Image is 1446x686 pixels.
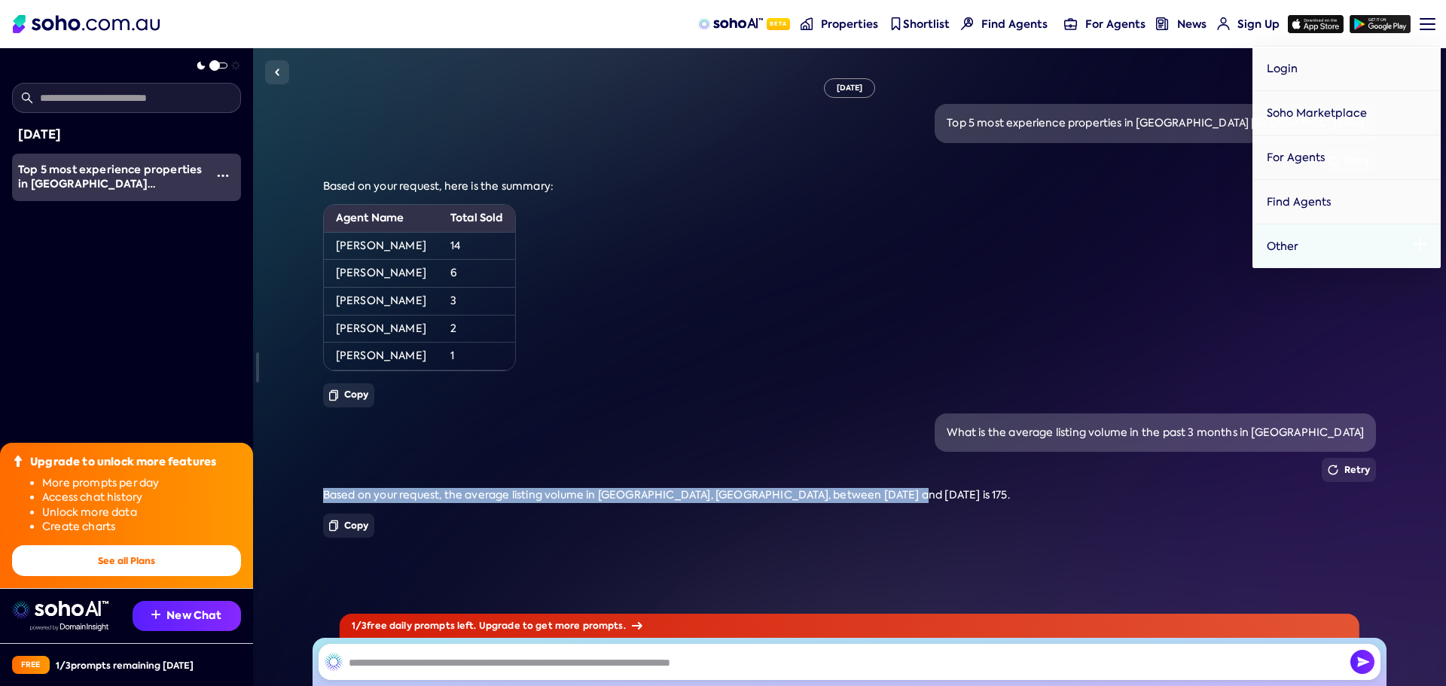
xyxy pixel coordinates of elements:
[767,18,790,30] span: Beta
[1085,17,1146,32] span: For Agents
[324,315,438,343] td: [PERSON_NAME]
[438,260,515,288] td: 6
[12,601,108,619] img: sohoai logo
[42,520,241,535] li: Create charts
[1177,17,1207,32] span: News
[947,425,1364,441] div: What is the average listing volume in the past 3 months in [GEOGRAPHIC_DATA]
[1237,17,1280,32] span: Sign Up
[438,205,515,232] th: Total Sold
[324,232,438,260] td: [PERSON_NAME]
[133,601,241,631] button: New Chat
[151,610,160,619] img: Recommendation icon
[1267,105,1367,120] span: Soho Marketplace
[903,17,950,32] span: Shortlist
[1064,17,1077,30] img: for-agents-nav icon
[1156,17,1169,30] img: news-nav icon
[1267,239,1298,254] span: Other
[947,116,1364,131] div: Top 5 most experience properties in [GEOGRAPHIC_DATA] [GEOGRAPHIC_DATA]
[698,18,762,30] img: sohoAI logo
[42,505,241,520] li: Unlock more data
[18,163,205,192] div: Top 5 most experience properties in chatswood nsw
[324,260,438,288] td: [PERSON_NAME]
[42,490,241,505] li: Access chat history
[323,514,375,538] button: Copy
[1328,465,1338,475] img: Retry icon
[889,17,902,30] img: shortlist-nav icon
[1350,650,1374,674] button: Send
[821,17,878,32] span: Properties
[13,15,160,33] img: Soho Logo
[268,63,286,81] img: Sidebar toggle icon
[12,455,24,467] img: Upgrade icon
[324,287,438,315] td: [PERSON_NAME]
[323,179,554,193] span: Based on your request, here is the summary:
[1252,224,1441,268] a: Other
[438,343,515,370] td: 1
[217,169,229,181] img: More icon
[30,623,108,631] img: Data provided by Domain Insight
[340,614,1359,638] div: 1 / 3 free daily prompts left. Upgrade to get more prompts.
[324,343,438,370] td: [PERSON_NAME]
[1350,650,1374,674] img: Send icon
[801,17,813,30] img: properties-nav icon
[438,232,515,260] td: 14
[42,476,241,491] li: More prompts per day
[1267,61,1298,76] span: Login
[1350,15,1411,33] img: google-play icon
[323,383,375,407] button: Copy
[961,17,974,30] img: Find agents icon
[1414,238,1426,251] img: plus icon
[438,287,515,315] td: 3
[1252,179,1441,224] a: Find Agents
[438,315,515,343] td: 2
[324,205,438,232] th: Agent Name
[1267,150,1325,165] span: For Agents
[1252,46,1441,90] a: Login
[30,455,216,470] div: Upgrade to unlock more features
[981,17,1048,32] span: Find Agents
[12,545,241,576] button: See all Plans
[329,389,338,401] img: Copy icon
[12,656,50,674] div: Free
[1267,194,1332,209] span: Find Agents
[824,78,876,98] div: [DATE]
[56,659,194,672] div: 1 / 3 prompts remaining [DATE]
[1288,15,1344,33] img: app-store icon
[18,125,235,145] div: [DATE]
[1217,17,1230,30] img: for-agents-nav icon
[1252,135,1441,179] a: For Agents
[329,520,338,532] img: Copy icon
[1322,458,1377,482] button: Retry
[323,488,1010,502] span: Based on your request, the average listing volume in [GEOGRAPHIC_DATA], [GEOGRAPHIC_DATA], betwee...
[18,162,202,206] span: Top 5 most experience properties in [GEOGRAPHIC_DATA] [GEOGRAPHIC_DATA]
[12,154,205,201] a: Top 5 most experience properties in [GEOGRAPHIC_DATA] [GEOGRAPHIC_DATA]
[1252,90,1441,135] a: Soho Marketplace
[325,653,343,671] img: SohoAI logo black
[632,622,642,630] img: Arrow icon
